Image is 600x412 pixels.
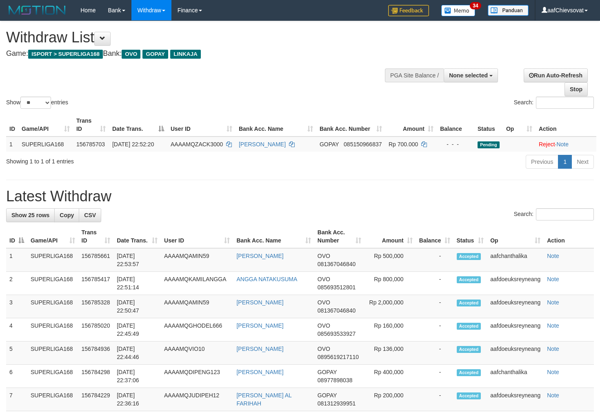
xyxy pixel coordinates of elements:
td: 156785661 [78,248,114,272]
a: [PERSON_NAME] [236,299,283,306]
td: aafdoeuksreyneang [487,341,544,365]
td: AAAAMQAMIN59 [161,248,233,272]
th: User ID: activate to sort column ascending [161,225,233,248]
label: Search: [514,208,594,220]
img: Button%20Memo.svg [441,5,476,16]
th: Action [544,225,594,248]
a: Next [571,155,594,169]
span: Pending [478,141,500,148]
th: Date Trans.: activate to sort column ascending [113,225,161,248]
a: [PERSON_NAME] [239,141,286,148]
td: [DATE] 22:45:49 [113,318,161,341]
th: Balance [437,113,474,137]
td: AAAAMQKAMILANGGA [161,272,233,295]
h1: Withdraw List [6,29,392,46]
td: [DATE] 22:51:14 [113,272,161,295]
td: - [416,341,453,365]
span: Copy [60,212,74,218]
div: Showing 1 to 1 of 1 entries [6,154,244,165]
td: SUPERLIGA168 [27,318,78,341]
td: Rp 800,000 [364,272,416,295]
th: Trans ID: activate to sort column ascending [73,113,109,137]
td: - [416,318,453,341]
td: 7 [6,388,27,411]
th: Amount: activate to sort column ascending [385,113,437,137]
th: Amount: activate to sort column ascending [364,225,416,248]
span: Copy 085150966837 to clipboard [344,141,382,148]
td: - [416,388,453,411]
th: Status: activate to sort column ascending [453,225,487,248]
td: AAAAMQVIO10 [161,341,233,365]
a: Previous [526,155,558,169]
a: Note [547,346,559,352]
th: Balance: activate to sort column ascending [416,225,453,248]
th: ID: activate to sort column descending [6,225,27,248]
td: SUPERLIGA168 [27,295,78,318]
span: Copy 0895619217110 to clipboard [318,354,359,360]
a: Note [547,392,559,399]
td: Rp 400,000 [364,365,416,388]
td: 2 [6,272,27,295]
th: Bank Acc. Name: activate to sort column ascending [233,225,314,248]
td: Rp 500,000 [364,248,416,272]
a: Reject [539,141,555,148]
td: SUPERLIGA168 [27,341,78,365]
td: SUPERLIGA168 [27,272,78,295]
div: PGA Site Balance / [385,68,444,82]
td: - [416,295,453,318]
a: [PERSON_NAME] AL FARIHAH [236,392,291,407]
td: 4 [6,318,27,341]
a: Note [547,322,559,329]
span: OVO [318,253,330,259]
input: Search: [536,208,594,220]
button: None selected [444,68,498,82]
h1: Latest Withdraw [6,188,594,205]
th: Bank Acc. Number: activate to sort column ascending [314,225,364,248]
span: Copy 08977898038 to clipboard [318,377,353,383]
span: GOPAY [320,141,339,148]
td: 1 [6,248,27,272]
td: - [416,365,453,388]
span: AAAAMQZACK3000 [171,141,223,148]
td: 1 [6,137,18,152]
td: SUPERLIGA168 [27,388,78,411]
td: aafdoeuksreyneang [487,295,544,318]
span: OVO [122,50,140,59]
td: 156785328 [78,295,114,318]
td: 5 [6,341,27,365]
td: 156784298 [78,365,114,388]
span: [DATE] 22:52:20 [112,141,154,148]
a: Note [547,253,559,259]
td: aafdoeuksreyneang [487,388,544,411]
span: Copy 081312939951 to clipboard [318,400,356,407]
img: panduan.png [488,5,529,16]
div: - - - [440,140,471,148]
a: [PERSON_NAME] [236,369,283,375]
th: Op: activate to sort column ascending [503,113,536,137]
h4: Game: Bank: [6,50,392,58]
span: Accepted [457,300,481,306]
td: AAAAMQDIPENG123 [161,365,233,388]
a: Stop [564,82,588,96]
td: [DATE] 22:44:46 [113,341,161,365]
input: Search: [536,97,594,109]
span: ISPORT > SUPERLIGA168 [28,50,103,59]
span: OVO [318,322,330,329]
a: Note [547,276,559,282]
select: Showentries [20,97,51,109]
td: aafdoeuksreyneang [487,318,544,341]
span: OVO [318,346,330,352]
a: Note [547,299,559,306]
th: Game/API: activate to sort column ascending [27,225,78,248]
td: 156785417 [78,272,114,295]
th: Trans ID: activate to sort column ascending [78,225,114,248]
td: [DATE] 22:37:06 [113,365,161,388]
td: aafchanthalika [487,248,544,272]
td: 156784229 [78,388,114,411]
span: Copy 085693533927 to clipboard [318,330,356,337]
a: [PERSON_NAME] [236,253,283,259]
span: 34 [470,2,481,9]
td: - [416,248,453,272]
label: Search: [514,97,594,109]
a: Copy [54,208,79,222]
